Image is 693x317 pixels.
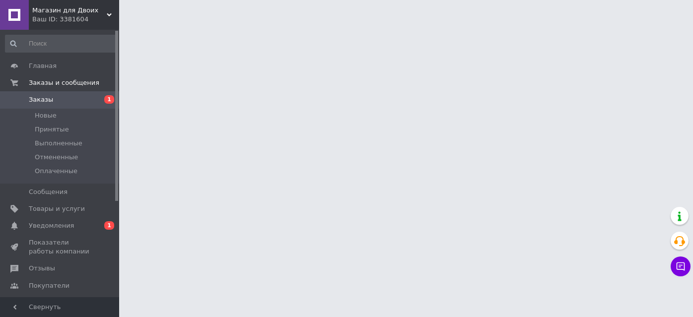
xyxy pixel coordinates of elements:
[29,221,74,230] span: Уведомления
[29,281,69,290] span: Покупатели
[35,139,82,148] span: Выполненные
[35,125,69,134] span: Принятые
[29,238,92,256] span: Показатели работы компании
[29,264,55,273] span: Отзывы
[35,167,77,176] span: Оплаченные
[104,221,114,230] span: 1
[35,153,78,162] span: Отмененные
[32,15,119,24] div: Ваш ID: 3381604
[29,62,57,70] span: Главная
[35,111,57,120] span: Новые
[5,35,117,53] input: Поиск
[104,95,114,104] span: 1
[29,204,85,213] span: Товары и услуги
[671,256,691,276] button: Чат с покупателем
[29,188,68,196] span: Сообщения
[29,95,53,104] span: Заказы
[32,6,107,15] span: Магазин для Двоих
[29,78,99,87] span: Заказы и сообщения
